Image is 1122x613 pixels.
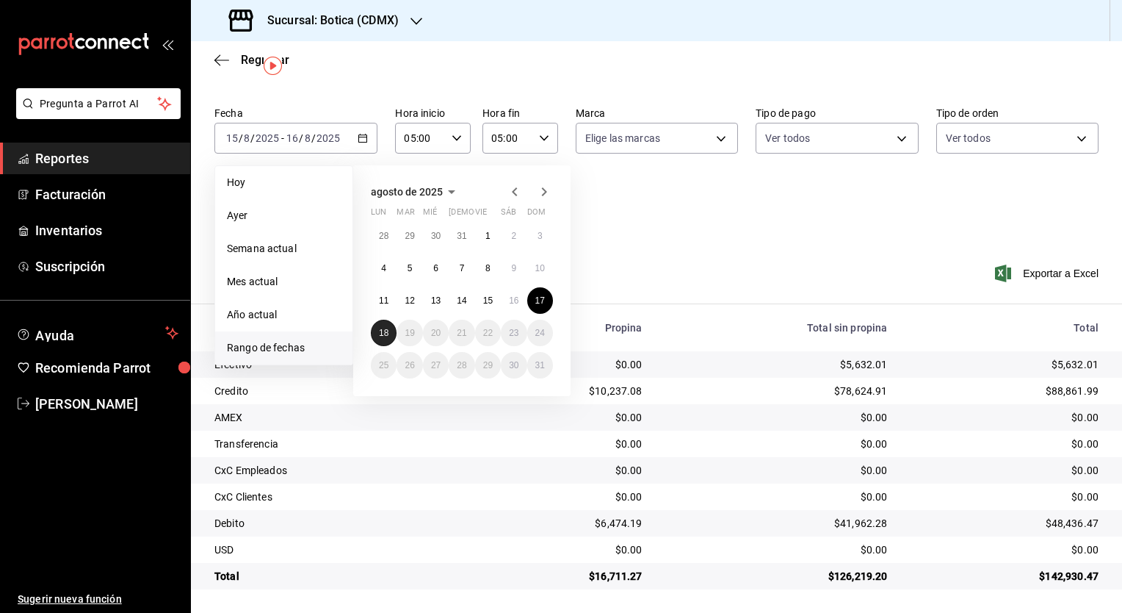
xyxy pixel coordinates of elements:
[299,132,303,144] span: /
[535,328,545,338] abbr: 24 de agosto de 2025
[449,320,474,346] button: 21 de agosto de 2025
[214,569,461,584] div: Total
[214,384,461,398] div: Credito
[405,295,414,306] abbr: 12 de agosto de 2025
[911,463,1099,478] div: $0.00
[433,263,438,273] abbr: 6 de agosto de 2025
[35,148,178,168] span: Reportes
[18,592,178,607] span: Sugerir nueva función
[475,223,501,249] button: 1 de agosto de 2025
[475,287,501,314] button: 15 de agosto de 2025
[281,132,284,144] span: -
[371,287,397,314] button: 11 de agosto de 2025
[501,320,526,346] button: 23 de agosto de 2025
[40,96,158,112] span: Pregunta a Parrot AI
[457,231,466,241] abbr: 31 de julio de 2025
[397,207,414,223] abbr: martes
[371,186,443,198] span: agosto de 2025
[423,320,449,346] button: 20 de agosto de 2025
[371,207,386,223] abbr: lunes
[666,463,888,478] div: $0.00
[35,394,178,414] span: [PERSON_NAME]
[666,490,888,504] div: $0.00
[214,410,461,425] div: AMEX
[227,208,341,223] span: Ayer
[16,88,181,119] button: Pregunta a Parrot AI
[527,320,553,346] button: 24 de agosto de 2025
[475,207,487,223] abbr: viernes
[501,223,526,249] button: 2 de agosto de 2025
[255,132,280,144] input: ----
[527,223,553,249] button: 3 de agosto de 2025
[227,175,341,190] span: Hoy
[227,274,341,290] span: Mes actual
[485,231,491,241] abbr: 1 de agosto de 2025
[511,263,516,273] abbr: 9 de agosto de 2025
[501,255,526,282] button: 9 de agosto de 2025
[911,516,1099,531] div: $48,436.47
[509,295,518,306] abbr: 16 de agosto de 2025
[225,132,239,144] input: --
[475,255,501,282] button: 8 de agosto de 2025
[264,57,282,75] img: Tooltip marker
[527,255,553,282] button: 10 de agosto de 2025
[431,360,441,370] abbr: 27 de agosto de 2025
[227,340,341,356] span: Rango de fechas
[241,53,289,67] span: Regresar
[286,132,299,144] input: --
[35,324,159,342] span: Ayuda
[483,360,493,370] abbr: 29 de agosto de 2025
[483,328,493,338] abbr: 22 de agosto de 2025
[485,410,643,425] div: $0.00
[535,360,545,370] abbr: 31 de agosto de 2025
[511,231,516,241] abbr: 2 de agosto de 2025
[576,108,738,118] label: Marca
[538,231,543,241] abbr: 3 de agosto de 2025
[911,357,1099,372] div: $5,632.01
[535,263,545,273] abbr: 10 de agosto de 2025
[666,516,888,531] div: $41,962.28
[431,328,441,338] abbr: 20 de agosto de 2025
[457,360,466,370] abbr: 28 de agosto de 2025
[911,490,1099,504] div: $0.00
[397,223,422,249] button: 29 de julio de 2025
[214,490,461,504] div: CxC Clientes
[998,265,1099,282] span: Exportar a Excel
[666,569,888,584] div: $126,219.20
[666,357,888,372] div: $5,632.01
[371,255,397,282] button: 4 de agosto de 2025
[460,263,465,273] abbr: 7 de agosto de 2025
[316,132,341,144] input: ----
[509,360,518,370] abbr: 30 de agosto de 2025
[381,263,386,273] abbr: 4 de agosto de 2025
[449,255,474,282] button: 7 de agosto de 2025
[423,287,449,314] button: 13 de agosto de 2025
[475,320,501,346] button: 22 de agosto de 2025
[457,328,466,338] abbr: 21 de agosto de 2025
[666,542,888,557] div: $0.00
[485,490,643,504] div: $0.00
[911,542,1099,557] div: $0.00
[423,223,449,249] button: 30 de julio de 2025
[449,207,535,223] abbr: jueves
[405,360,414,370] abbr: 26 de agosto de 2025
[527,207,546,223] abbr: domingo
[371,183,460,201] button: agosto de 2025
[214,53,289,67] button: Regresar
[501,207,516,223] abbr: sábado
[509,328,518,338] abbr: 23 de agosto de 2025
[227,307,341,323] span: Año actual
[666,437,888,451] div: $0.00
[256,12,399,29] h3: Sucursal: Botica (CDMX)
[227,241,341,257] span: Semana actual
[379,360,388,370] abbr: 25 de agosto de 2025
[408,263,413,273] abbr: 5 de agosto de 2025
[666,410,888,425] div: $0.00
[214,437,461,451] div: Transferencia
[304,132,311,144] input: --
[423,255,449,282] button: 6 de agosto de 2025
[527,352,553,379] button: 31 de agosto de 2025
[10,107,181,122] a: Pregunta a Parrot AI
[501,287,526,314] button: 16 de agosto de 2025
